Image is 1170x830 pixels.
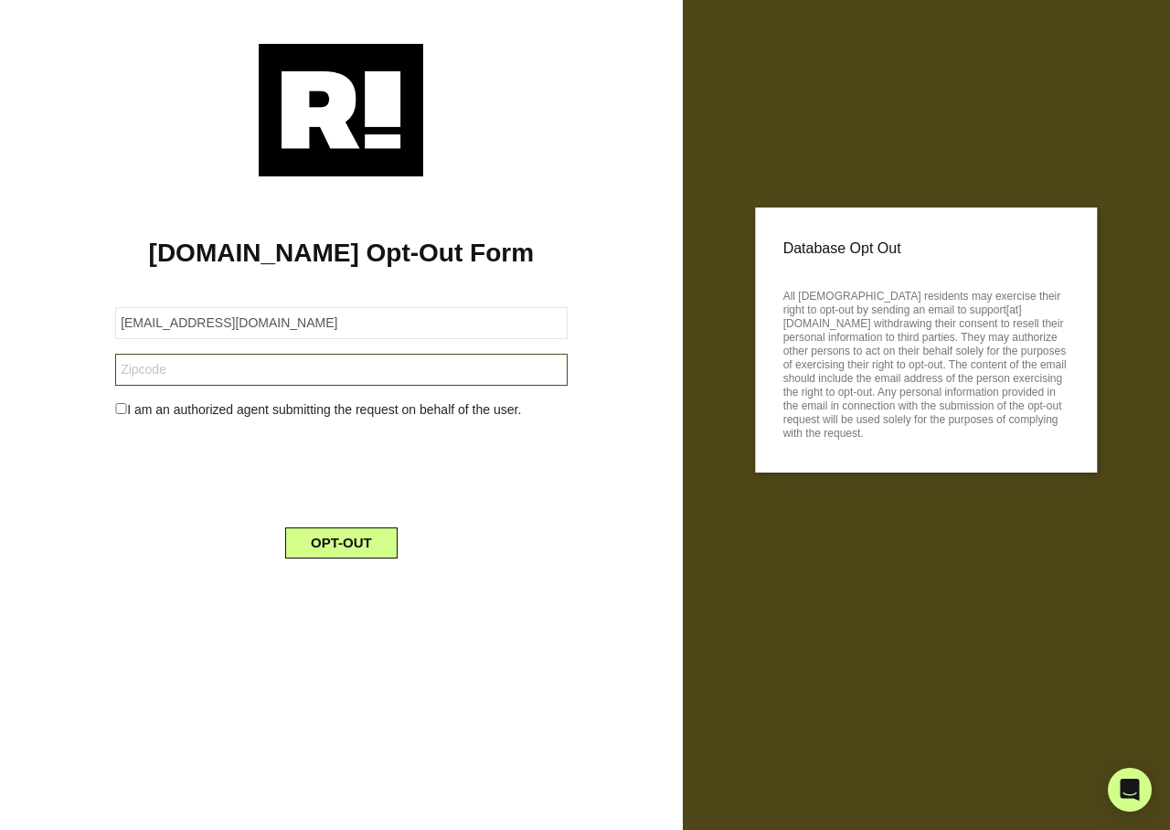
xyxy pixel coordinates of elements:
[783,235,1069,262] p: Database Opt Out
[101,400,580,420] div: I am an authorized agent submitting the request on behalf of the user.
[115,307,567,339] input: Email Address
[285,527,398,559] button: OPT-OUT
[783,284,1069,441] p: All [DEMOGRAPHIC_DATA] residents may exercise their right to opt-out by sending an email to suppo...
[259,44,423,176] img: Retention.com
[115,354,567,386] input: Zipcode
[202,434,480,505] iframe: reCAPTCHA
[1108,768,1152,812] div: Open Intercom Messenger
[27,238,655,269] h1: [DOMAIN_NAME] Opt-Out Form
